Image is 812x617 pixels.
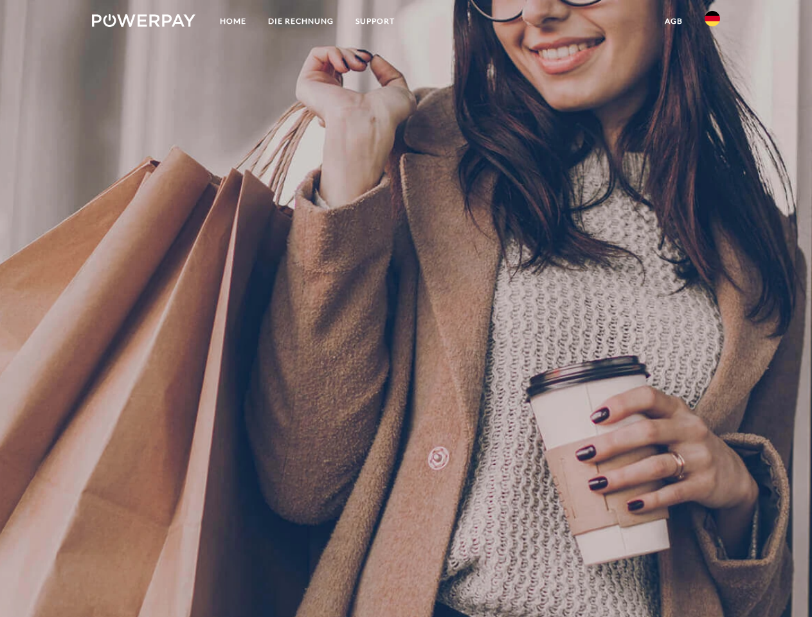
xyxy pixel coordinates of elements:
[345,10,406,33] a: SUPPORT
[654,10,694,33] a: agb
[257,10,345,33] a: DIE RECHNUNG
[209,10,257,33] a: Home
[705,11,720,26] img: de
[92,14,195,27] img: logo-powerpay-white.svg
